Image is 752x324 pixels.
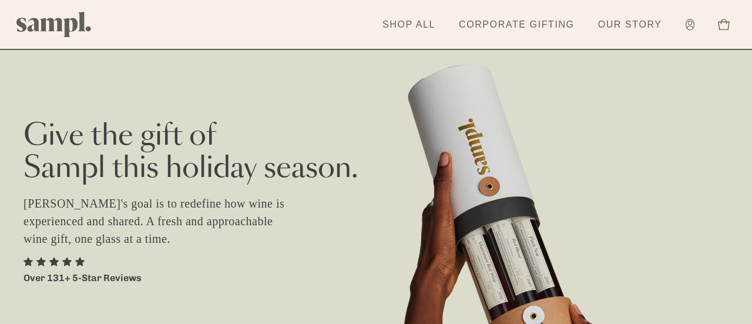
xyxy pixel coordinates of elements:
img: Sampl logo [16,12,92,37]
a: Corporate Gifting [453,12,580,38]
p: Over 131+ 5-Star Reviews [23,271,142,285]
a: Shop All [377,12,441,38]
p: [PERSON_NAME]'s goal is to redefine how wine is experienced and shared. A fresh and approachable ... [23,195,300,248]
h2: Give the gift of Sampl this holiday season. [23,121,728,185]
a: Our Story [592,12,668,38]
